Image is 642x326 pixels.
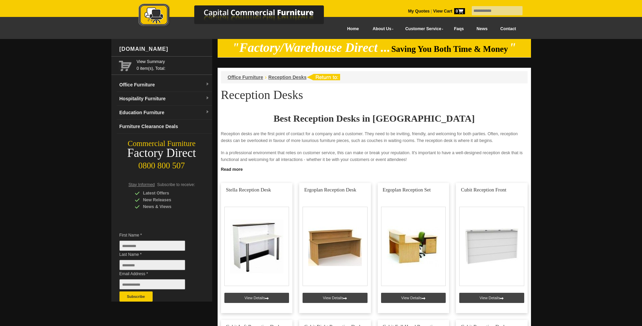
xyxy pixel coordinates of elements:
img: return to [307,74,340,80]
span: Stay Informed [129,182,155,187]
div: Latest Offers [135,190,199,197]
a: Customer Service [398,21,447,37]
img: dropdown [205,82,209,86]
div: [DOMAIN_NAME] [117,39,212,59]
a: Faqs [448,21,470,37]
a: Capital Commercial Furniture Logo [120,3,357,30]
a: View Cart0 [432,9,465,14]
a: Furniture Clearance Deals [117,120,212,134]
span: First Name * [119,232,195,239]
a: Office Furnituredropdown [117,78,212,92]
a: Education Furnituredropdown [117,106,212,120]
input: First Name * [119,241,185,251]
em: " [509,41,516,55]
a: Office Furniture [228,75,263,80]
strong: View Cart [433,9,465,14]
a: Hospitality Furnituredropdown [117,92,212,106]
img: dropdown [205,110,209,114]
em: "Factory/Warehouse Direct ... [232,41,390,55]
a: My Quotes [408,9,430,14]
div: Factory Direct [111,148,212,158]
span: Last Name * [119,251,195,258]
a: Contact [494,21,522,37]
span: 0 [454,8,465,14]
span: Subscribe to receive: [157,182,195,187]
a: Reception Desks [268,75,307,80]
div: New Releases [135,197,199,203]
span: Saving You Both Time & Money [391,44,508,54]
h1: Reception Desks [221,88,528,101]
p: Reception desks are the first point of contact for a company and a customer. They need to be invi... [221,130,528,144]
a: View Summary [137,58,209,65]
div: News & Views [135,203,199,210]
a: Click to read more [218,164,531,173]
button: Subscribe [119,291,153,302]
input: Email Address * [119,279,185,289]
span: 0 item(s), Total: [137,58,209,71]
img: dropdown [205,96,209,100]
input: Last Name * [119,260,185,270]
a: About Us [365,21,398,37]
p: In a professional environment that relies on customer service, this can make or break your reputa... [221,149,528,163]
a: News [470,21,494,37]
li: › [265,74,267,81]
img: Capital Commercial Furniture Logo [120,3,357,28]
div: Commercial Furniture [111,139,212,148]
div: 0800 800 507 [111,158,212,170]
strong: Best Reception Desks in [GEOGRAPHIC_DATA] [273,113,475,124]
span: Email Address * [119,270,195,277]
